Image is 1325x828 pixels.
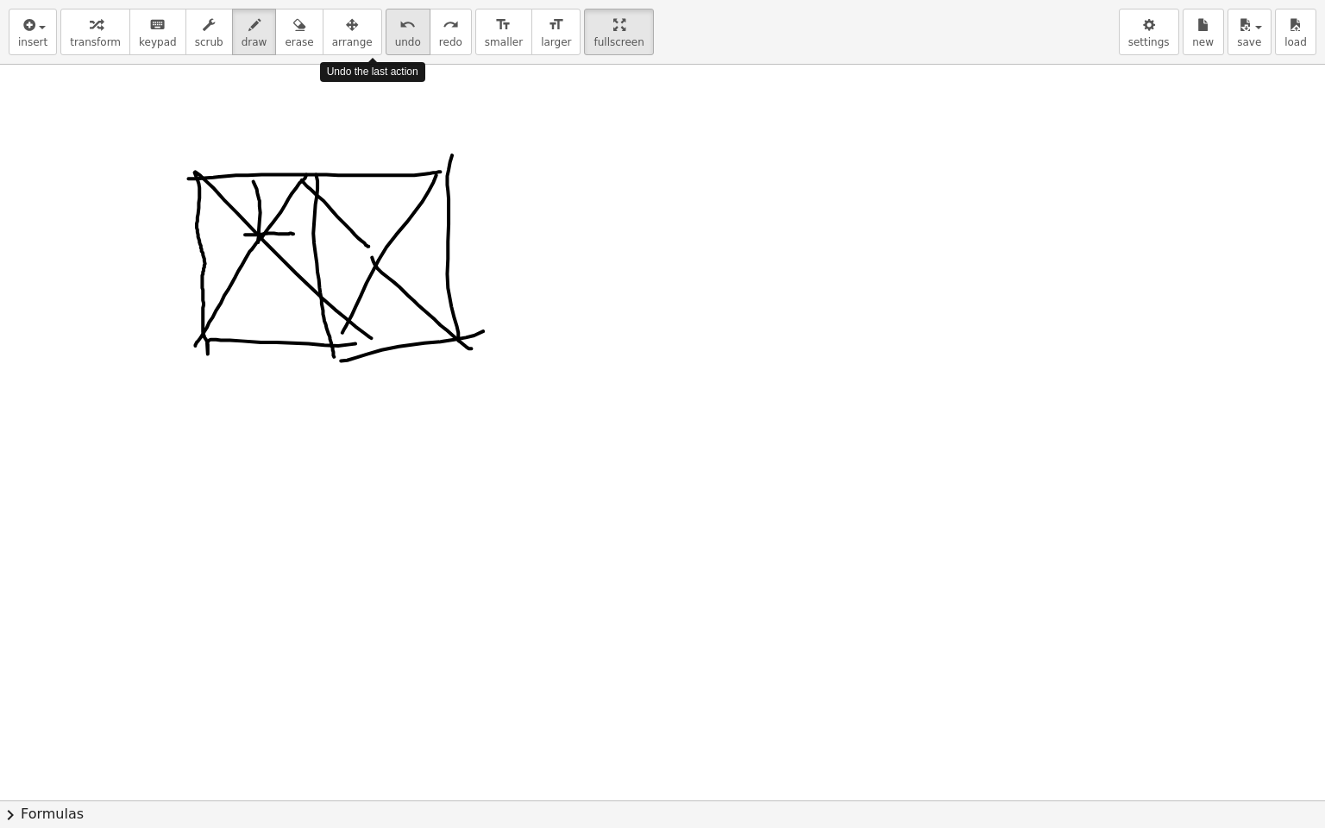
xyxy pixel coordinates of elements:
[475,9,532,55] button: format_sizesmaller
[386,9,430,55] button: undoundo
[232,9,277,55] button: draw
[399,15,416,35] i: undo
[495,15,512,35] i: format_size
[185,9,233,55] button: scrub
[129,9,186,55] button: keyboardkeypad
[1183,9,1224,55] button: new
[18,36,47,48] span: insert
[1119,9,1179,55] button: settings
[439,36,462,48] span: redo
[320,62,425,82] div: Undo the last action
[70,36,121,48] span: transform
[323,9,382,55] button: arrange
[60,9,130,55] button: transform
[9,9,57,55] button: insert
[195,36,223,48] span: scrub
[531,9,581,55] button: format_sizelarger
[1128,36,1170,48] span: settings
[1275,9,1316,55] button: load
[275,9,323,55] button: erase
[485,36,523,48] span: smaller
[430,9,472,55] button: redoredo
[548,15,564,35] i: format_size
[395,36,421,48] span: undo
[1228,9,1272,55] button: save
[242,36,267,48] span: draw
[1237,36,1261,48] span: save
[1192,36,1214,48] span: new
[541,36,571,48] span: larger
[139,36,177,48] span: keypad
[584,9,653,55] button: fullscreen
[149,15,166,35] i: keyboard
[285,36,313,48] span: erase
[1284,36,1307,48] span: load
[443,15,459,35] i: redo
[332,36,373,48] span: arrange
[593,36,644,48] span: fullscreen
